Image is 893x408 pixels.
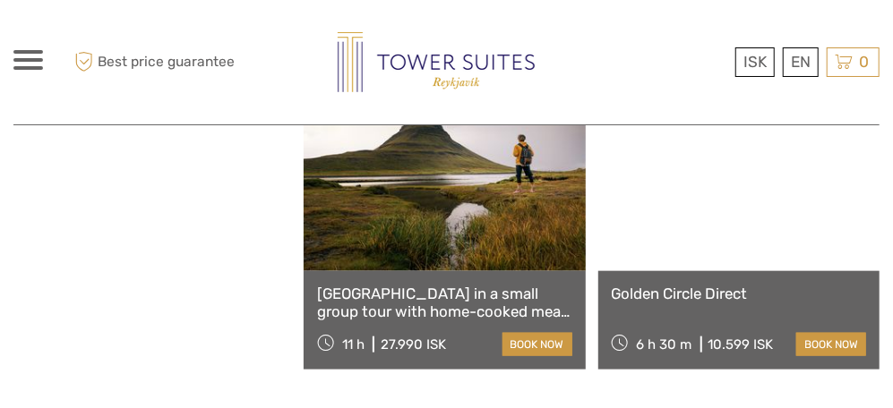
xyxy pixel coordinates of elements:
[783,47,819,77] div: EN
[342,336,365,353] span: 11 h
[637,336,692,353] span: 6 h 30 m
[796,333,866,356] a: book now
[317,285,571,321] a: [GEOGRAPHIC_DATA] in a small group tour with home-cooked meal included
[338,32,535,92] img: Reykjavik Residence
[856,53,872,71] span: 0
[708,336,774,353] div: 10.599 ISK
[502,333,572,356] a: book now
[25,31,202,46] p: We're away right now. Please check back later!
[381,336,446,353] div: 27.990 ISK
[743,53,767,71] span: ISK
[70,47,235,77] span: Best price guarantee
[206,28,228,49] button: Open LiveChat chat widget
[612,285,866,302] a: Golden Circle Direct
